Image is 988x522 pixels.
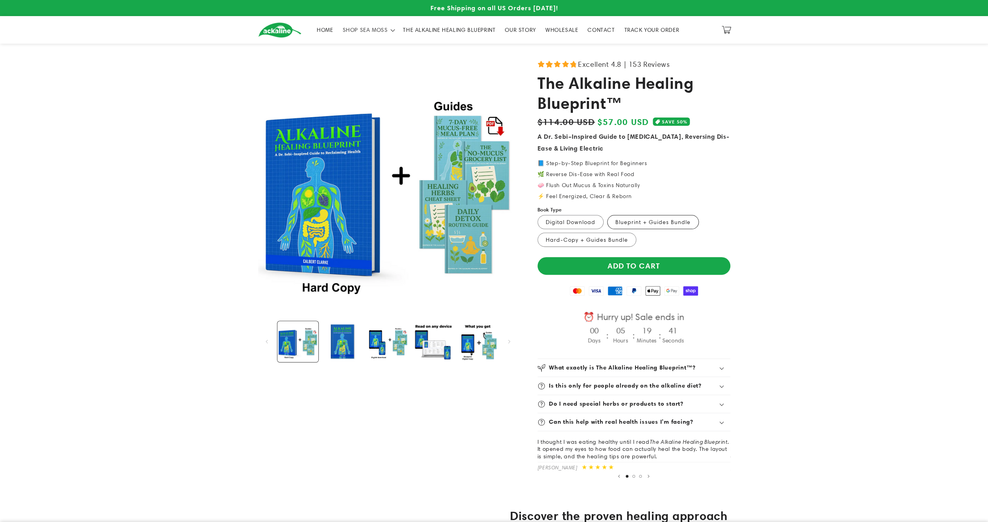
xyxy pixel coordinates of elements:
span: SHOP SEA MOSS [342,26,388,33]
a: OUR STORY [500,22,540,38]
summary: Is this only for people already on the alkaline diet? [537,377,730,395]
img: Ackaline [258,22,301,38]
button: Slide right [500,333,518,350]
span: Free Shipping on all US Orders [DATE]! [430,4,558,12]
button: Load slide 1 of 3 [624,473,630,480]
button: Load slide 3 of 3 [637,473,644,480]
label: Hard-Copy + Guides Bundle [537,233,636,247]
div: Hours [613,335,628,346]
span: THE ALKALINE HEALING BLUEPRINT [403,26,495,33]
div: Seconds [662,335,684,346]
h4: 19 [643,326,651,335]
div: ⏰ Hurry up! Sale ends in [564,311,704,323]
slideshow-component: Customer reviews [537,438,730,480]
media-gallery: Gallery Viewer [258,58,518,364]
summary: Do I need special herbs or products to start? [537,395,730,413]
h4: 00 [590,326,598,335]
button: Add to cart [537,257,730,275]
div: Minutes [637,335,657,346]
h4: 41 [669,326,678,335]
span: SAVE 50% [662,118,687,126]
div: : [632,328,635,345]
h2: What exactly is The Alkaline Healing Blueprint™? [549,364,696,371]
span: Excellent 4.8 | 153 Reviews [578,58,670,71]
div: Days [588,335,600,346]
button: Load image 5 in gallery view [457,321,498,362]
button: Load image 1 in gallery view [322,321,363,362]
a: THE ALKALINE HEALING BLUEPRINT [398,22,500,38]
h1: The Alkaline Healing Blueprint™ [537,73,730,113]
span: HOME [317,26,333,33]
h2: Can this help with real health issues I’m facing? [549,418,693,426]
s: $114.00 USD [537,115,595,128]
p: 📘 Step-by-Step Blueprint for Beginners 🌿 Reverse Dis-Ease with Real Food 🧼 Flush Out Mucus & Toxi... [537,160,730,199]
div: : [659,328,661,345]
div: : [606,328,609,345]
a: HOME [312,22,338,38]
span: TRACK YOUR ORDER [624,26,679,33]
button: Slide left [258,333,275,350]
h2: Is this only for people already on the alkaline diet? [549,382,702,390]
a: TRACK YOUR ORDER [619,22,684,38]
button: Load image 2 in gallery view [277,321,318,362]
button: Load image 3 in gallery view [367,321,408,362]
span: $57.00 USD [597,115,649,129]
h4: 05 [616,326,625,335]
button: Load slide 2 of 3 [630,473,637,480]
button: Load image 4 in gallery view [412,321,453,362]
h2: Do I need special herbs or products to start? [549,400,683,408]
span: WHOLESALE [545,26,578,33]
summary: SHOP SEA MOSS [338,22,398,38]
label: Digital Download [537,215,604,229]
summary: Can this help with real health issues I’m facing? [537,413,730,431]
a: CONTACT [583,22,619,38]
span: CONTACT [587,26,615,33]
summary: What exactly is The Alkaline Healing Blueprint™? [537,359,730,377]
button: Next slide [645,472,652,480]
label: Book Type [537,206,562,214]
label: Blueprint + Guides Bundle [607,215,699,229]
a: WHOLESALE [541,22,583,38]
strong: A Dr. Sebi–Inspired Guide to [MEDICAL_DATA], Reversing Dis-Ease & Living Electric [537,132,729,152]
button: Previous slide [615,472,623,480]
span: OUR STORY [505,26,536,33]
